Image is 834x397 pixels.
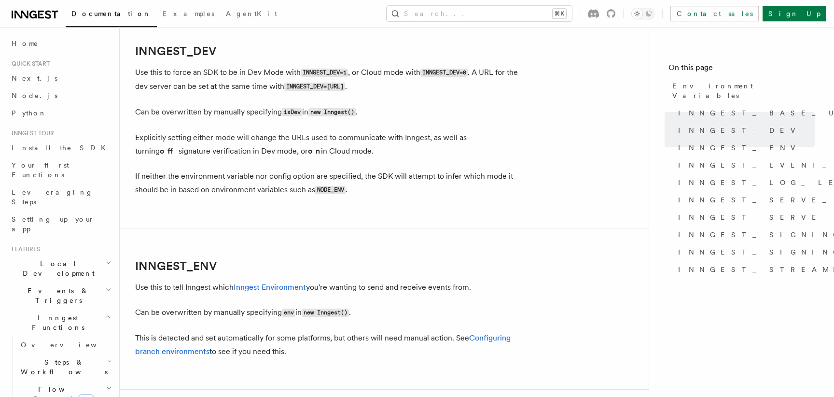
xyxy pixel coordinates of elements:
a: INNGEST_SIGNING_KEY_FALLBACK [674,243,815,261]
code: INNGEST_DEV=[URL] [284,83,345,91]
span: Home [12,39,39,48]
code: isDev [282,108,302,116]
a: Environment Variables [668,77,815,104]
span: Documentation [71,10,151,17]
span: Examples [163,10,214,17]
a: INNGEST_DEV [135,44,216,58]
a: Your first Functions [8,156,113,184]
a: Contact sales [670,6,759,21]
span: AgentKit [226,10,277,17]
a: Setting up your app [8,211,113,238]
span: Node.js [12,92,57,99]
a: INNGEST_STREAMING [674,261,815,278]
p: Use this to force an SDK to be in Dev Mode with , or Cloud mode with . A URL for the dev server c... [135,66,521,94]
a: INNGEST_ENV [674,139,815,156]
button: Toggle dark mode [631,8,654,19]
span: Quick start [8,60,50,68]
a: Documentation [66,3,157,27]
button: Steps & Workflows [17,354,113,381]
code: INNGEST_DEV=0 [420,69,468,77]
a: Install the SDK [8,139,113,156]
button: Events & Triggers [8,282,113,309]
span: Overview [21,341,120,349]
a: INNGEST_SERVE_HOST [674,191,815,209]
span: Your first Functions [12,161,69,179]
a: INNGEST_ENV [135,259,217,273]
strong: on [308,146,321,156]
a: Python [8,104,113,122]
a: Configuring branch environments [135,333,511,356]
span: Local Development [8,259,105,278]
a: Sign Up [763,6,826,21]
button: Local Development [8,255,113,282]
span: INNGEST_ENV [678,143,801,153]
code: INNGEST_DEV=1 [301,69,348,77]
strong: off [160,146,179,156]
a: Home [8,35,113,52]
span: Inngest tour [8,129,54,137]
button: Inngest Functions [8,309,113,336]
a: INNGEST_SERVE_PATH [674,209,815,226]
a: Node.js [8,87,113,104]
a: INNGEST_SIGNING_KEY [674,226,815,243]
span: INNGEST_DEV [678,126,801,135]
code: NODE_ENV [315,186,346,194]
a: AgentKit [220,3,283,26]
a: INNGEST_DEV [674,122,815,139]
span: Features [8,245,40,253]
p: Explicitly setting either mode will change the URLs used to communicate with Inngest, as well as ... [135,131,521,158]
span: Setting up your app [12,215,95,233]
span: Steps & Workflows [17,357,108,377]
code: new Inngest() [302,309,349,317]
a: INNGEST_LOG_LEVEL [674,174,815,191]
span: Inngest Functions [8,313,104,332]
a: INNGEST_EVENT_KEY [674,156,815,174]
span: Python [12,109,47,117]
p: Can be overwritten by manually specifying in . [135,105,521,119]
a: INNGEST_BASE_URL [674,104,815,122]
code: new Inngest() [308,108,356,116]
p: Can be overwritten by manually specifying in . [135,306,521,320]
p: This is detected and set automatically for some platforms, but others will need manual action. Se... [135,331,521,358]
code: env [282,309,295,317]
p: Use this to tell Inngest which you're wanting to send and receive events from. [135,281,521,294]
kbd: ⌘K [553,9,566,18]
span: Next.js [12,74,57,82]
span: Leveraging Steps [12,188,93,206]
p: If neither the environment variable nor config option are specified, the SDK will attempt to infe... [135,170,521,197]
span: Install the SDK [12,144,111,152]
a: Overview [17,336,113,354]
a: Examples [157,3,220,26]
span: Events & Triggers [8,286,105,305]
h4: On this page [668,62,815,77]
a: Next.js [8,70,113,87]
a: Inngest Environment [234,283,306,292]
span: Environment Variables [672,81,815,100]
a: Leveraging Steps [8,184,113,211]
button: Search...⌘K [387,6,572,21]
